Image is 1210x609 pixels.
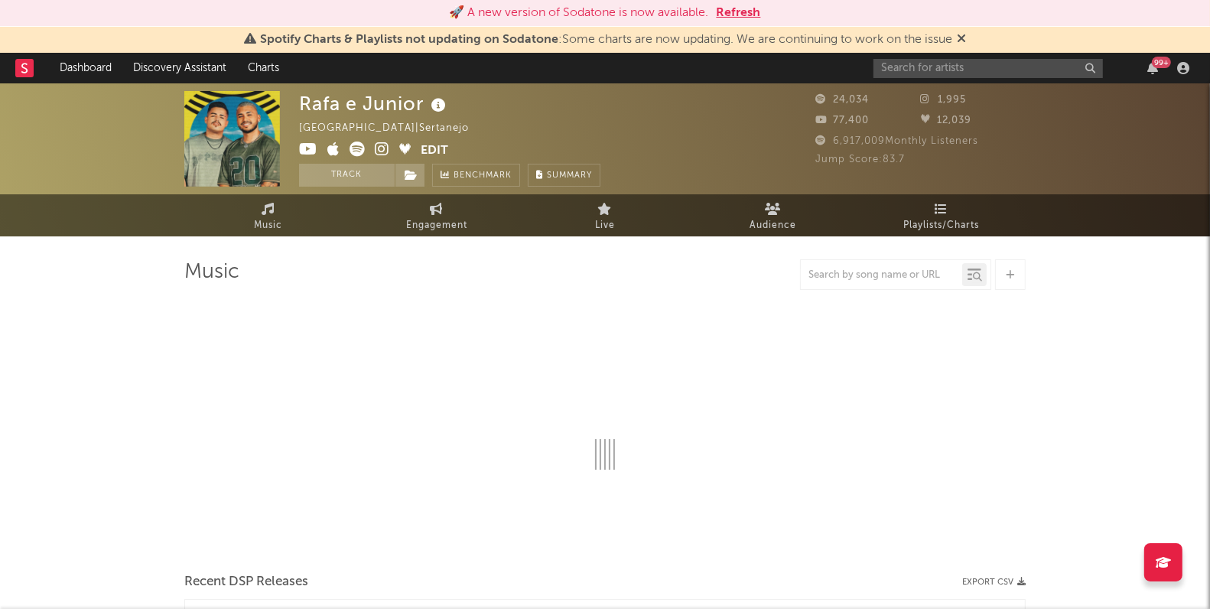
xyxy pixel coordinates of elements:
span: : Some charts are now updating. We are continuing to work on the issue [260,34,952,46]
a: Live [521,194,689,236]
button: Track [299,164,395,187]
span: 1,995 [921,95,967,105]
span: Spotify Charts & Playlists not updating on Sodatone [260,34,558,46]
a: Engagement [353,194,521,236]
span: 77,400 [815,116,869,125]
span: Live [595,217,615,235]
span: Jump Score: 83.7 [815,155,905,164]
button: Summary [528,164,600,187]
span: Playlists/Charts [904,217,980,235]
span: 12,039 [921,116,972,125]
input: Search for artists [873,59,1103,78]
a: Benchmark [432,164,520,187]
input: Search by song name or URL [801,269,962,282]
span: Summary [547,171,592,180]
div: [GEOGRAPHIC_DATA] | Sertanejo [299,119,486,138]
button: Refresh [717,4,761,22]
span: Benchmark [454,167,512,185]
span: Audience [750,217,797,235]
button: 99+ [1147,62,1158,74]
button: Edit [421,142,448,161]
a: Charts [237,53,290,83]
a: Playlists/Charts [857,194,1026,236]
span: Engagement [406,217,467,235]
span: 24,034 [815,95,869,105]
button: Export CSV [962,578,1026,587]
div: 99 + [1152,57,1171,68]
a: Music [184,194,353,236]
span: 6,917,009 Monthly Listeners [815,136,978,146]
a: Audience [689,194,857,236]
div: Rafa e Junior [299,91,450,116]
span: Dismiss [957,34,966,46]
a: Dashboard [49,53,122,83]
a: Discovery Assistant [122,53,237,83]
span: Music [255,217,283,235]
span: Recent DSP Releases [184,573,308,591]
div: 🚀 A new version of Sodatone is now available. [450,4,709,22]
